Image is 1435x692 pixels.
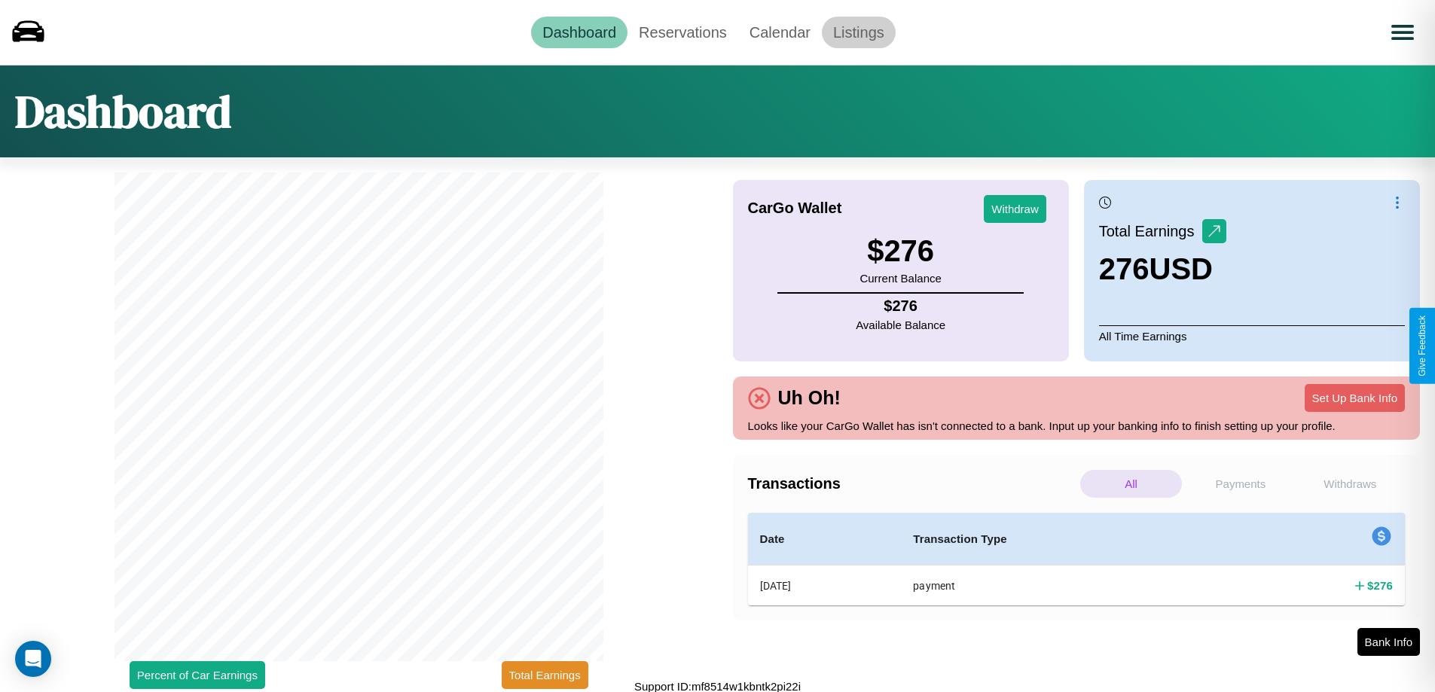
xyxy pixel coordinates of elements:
[1382,11,1424,53] button: Open menu
[1417,316,1427,376] div: Give Feedback
[627,17,738,48] a: Reservations
[1357,628,1420,656] button: Bank Info
[748,475,1076,492] h4: Transactions
[1189,470,1291,498] p: Payments
[901,565,1226,606] th: payment
[859,234,941,268] h3: $ 276
[1099,218,1202,245] p: Total Earnings
[748,513,1406,605] table: simple table
[748,565,902,606] th: [DATE]
[1099,325,1405,346] p: All Time Earnings
[1367,578,1393,593] h4: $ 276
[15,81,231,142] h1: Dashboard
[738,17,822,48] a: Calendar
[748,416,1406,436] p: Looks like your CarGo Wallet has isn't connected to a bank. Input up your banking info to finish ...
[856,297,945,315] h4: $ 276
[859,268,941,288] p: Current Balance
[1305,384,1405,412] button: Set Up Bank Info
[856,315,945,335] p: Available Balance
[984,195,1046,223] button: Withdraw
[15,641,51,677] div: Open Intercom Messenger
[748,200,842,217] h4: CarGo Wallet
[1299,470,1401,498] p: Withdraws
[531,17,627,48] a: Dashboard
[760,530,890,548] h4: Date
[130,661,265,689] button: Percent of Car Earnings
[1099,252,1226,286] h3: 276 USD
[771,387,848,409] h4: Uh Oh!
[913,530,1214,548] h4: Transaction Type
[502,661,588,689] button: Total Earnings
[822,17,896,48] a: Listings
[1080,470,1182,498] p: All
